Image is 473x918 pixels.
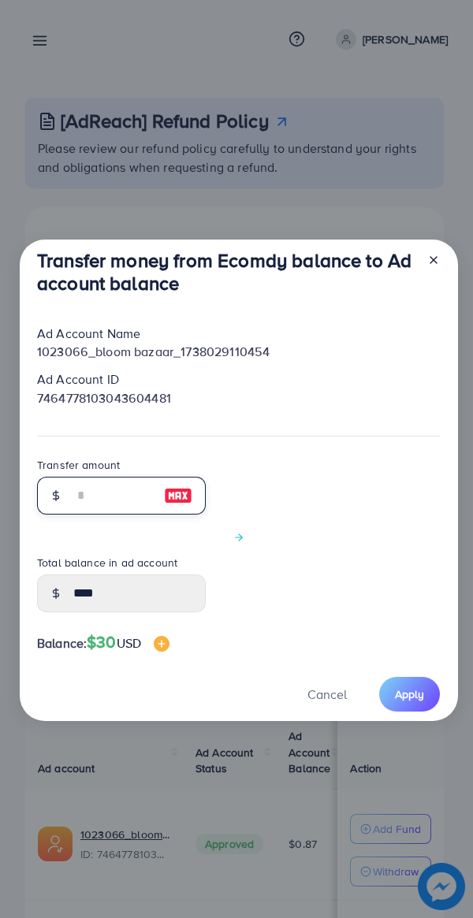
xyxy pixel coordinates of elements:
h3: Transfer money from Ecomdy balance to Ad account balance [37,249,415,295]
span: Cancel [307,686,347,703]
span: Balance: [37,634,87,652]
button: Cancel [288,677,367,711]
img: image [154,636,169,652]
button: Apply [379,677,440,711]
h4: $30 [87,633,169,652]
span: USD [117,634,141,652]
div: 1023066_bloom bazaar_1738029110454 [24,343,453,361]
div: 7464778103043604481 [24,389,453,407]
div: Ad Account Name [24,325,453,343]
label: Transfer amount [37,457,120,473]
label: Total balance in ad account [37,555,177,570]
div: Ad Account ID [24,370,453,388]
img: image [164,486,192,505]
span: Apply [395,686,424,702]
